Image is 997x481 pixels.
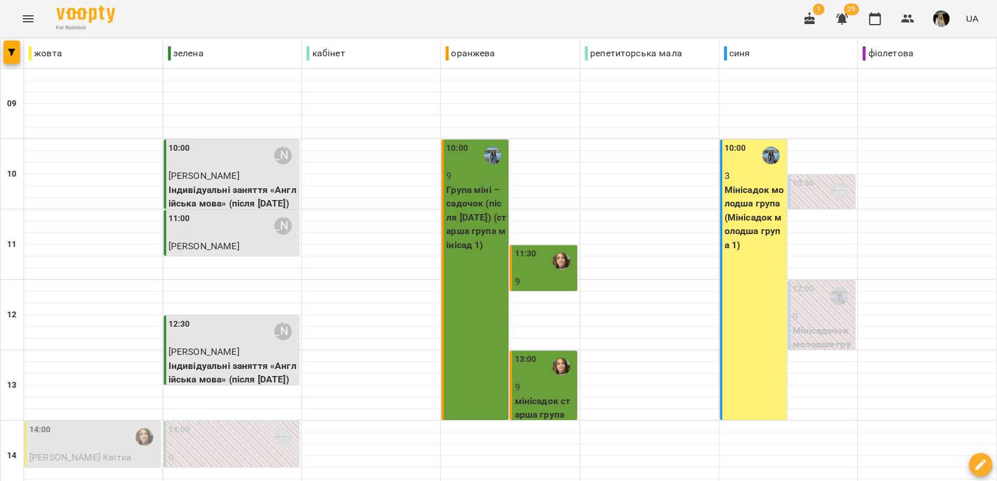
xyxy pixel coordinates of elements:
[169,253,297,281] p: Індивідуальні заняття «Англійська мова» (після [DATE])
[7,379,16,392] h6: 13
[514,275,574,289] p: 9
[724,46,750,60] p: синя
[169,183,297,211] p: Індивідуальні заняття «Англійська мова» (після [DATE])
[553,358,570,375] img: Безкоровайна Ольга Григорівна
[793,177,814,190] label: 10:30
[306,46,345,60] p: кабінет
[484,147,501,164] img: Гарасим Ольга Богданівна
[274,323,292,340] div: Софія Паславська
[169,170,240,181] span: [PERSON_NAME]
[7,309,16,321] h6: 12
[29,46,62,60] p: жовта
[169,424,190,436] label: 14:00
[169,142,190,155] label: 10:00
[961,8,983,29] button: UA
[169,359,297,387] p: Індивідуальні заняття «Англійська мова» (після [DATE])
[793,283,814,296] label: 12:00
[169,240,240,252] span: [PERSON_NAME]
[553,252,570,270] img: Безкоровайна Ольга Григорівна
[169,212,190,225] label: 11:00
[830,287,848,305] img: Гарасим Ольга Богданівна
[29,424,51,436] label: 14:00
[933,11,949,27] img: db9e5aee73aab2f764342d08fe444bbe.JPG
[793,324,853,407] p: Мінісадочок молодша група - прогулянка (Мінісадок молодша група 1)
[274,147,292,164] div: Софія Паславська
[725,142,746,155] label: 10:00
[56,6,115,23] img: Voopty Logo
[14,5,42,33] button: Menu
[7,449,16,462] h6: 14
[7,97,16,110] h6: 09
[514,380,574,394] p: 9
[136,428,153,446] img: Безкоровайна Ольга Григорівна
[446,142,468,155] label: 10:00
[169,450,297,465] p: 0
[863,46,913,60] p: фіолетова
[514,353,536,366] label: 13:00
[725,183,784,252] p: Мінісадок молодша група (Мінісадок молодша група 1)
[813,4,824,15] span: 1
[446,46,495,60] p: оранжева
[446,169,506,183] p: 9
[56,24,115,32] span: For Business
[514,394,574,463] p: мінісадок старша група -прогулянка (старша група мінісад 1)
[29,465,158,479] p: Індив. розвиваюче заняття
[966,12,978,25] span: UA
[793,310,853,324] p: 0
[169,346,240,357] span: [PERSON_NAME]
[446,183,506,252] p: Група міні – садочок (після [DATE]) (старша група мінісад 1)
[168,46,204,60] p: зелена
[274,217,292,235] div: Софія Паславська
[762,147,780,164] img: Гарасим Ольга Богданівна
[169,318,190,331] label: 12:30
[830,182,848,199] div: Софія Паславська
[514,248,536,260] label: 11:30
[725,169,784,183] p: 3
[844,4,859,15] span: 29
[29,452,132,463] span: [PERSON_NAME] Квітка
[7,238,16,251] h6: 11
[514,289,574,358] p: Музичне заняття (мінісад) (старша група мінісад 1)
[585,46,682,60] p: репетиторська мала
[7,168,16,181] h6: 10
[274,428,292,446] div: Софія Паславська
[793,204,853,218] p: 0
